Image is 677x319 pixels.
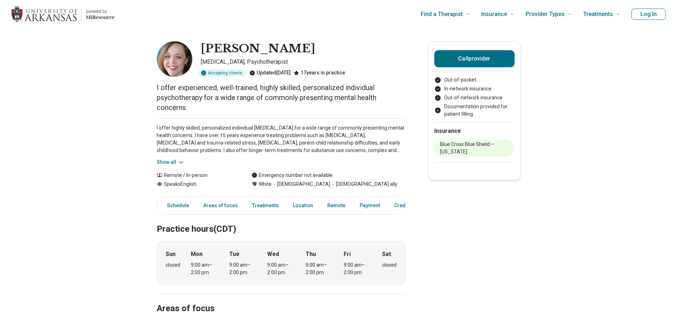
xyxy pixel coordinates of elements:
div: 9:00 am – 2:00 pm [229,261,257,276]
strong: Sun [166,250,176,258]
div: closed [166,261,180,269]
div: Remote / In-person [157,172,237,179]
li: In-network insurance [434,85,515,93]
img: Elizabeth Chaisson, Psychologist [157,41,192,77]
a: Areas of focus [199,198,242,213]
strong: Fri [344,250,351,258]
p: powered by [86,9,114,14]
span: [DEMOGRAPHIC_DATA] ally [330,181,397,188]
strong: Wed [267,250,279,258]
a: Location [289,198,317,213]
button: Log In [632,9,666,20]
div: 17 years in practice [294,69,345,77]
p: [MEDICAL_DATA], Psychotherapist [201,58,405,66]
span: White [259,181,272,188]
div: 9:00 am – 2:00 pm [306,261,333,276]
div: Emergency number not available [252,172,333,179]
a: Credentials [390,198,430,213]
p: I offer highly skilled, personalized individual [MEDICAL_DATA] for a wide range of commonly prese... [157,124,405,154]
a: Remote [323,198,350,213]
div: Speaks English [157,181,237,188]
span: [DEMOGRAPHIC_DATA] [272,181,330,188]
strong: Sat [382,250,391,258]
div: When does the program meet? [157,241,405,285]
h2: Insurance [434,127,515,135]
div: 9:00 am – 2:00 pm [344,261,371,276]
div: 9:00 am – 2:00 pm [191,261,218,276]
div: 9:00 am – 2:00 pm [267,261,295,276]
button: Callprovider [434,50,515,67]
a: Treatments [248,198,283,213]
strong: Mon [191,250,203,258]
h2: Areas of focus [157,286,405,315]
strong: Tue [229,250,240,258]
li: Blue Cross Blue Shield – [US_STATE] [434,140,515,157]
span: Provider Types [526,9,565,19]
h2: Practice hours (CDT) [157,206,405,235]
div: closed [382,261,397,269]
strong: Thu [306,250,316,258]
span: Find a Therapist [421,9,463,19]
li: Documentation provided for patient filling [434,103,515,118]
div: Accepting clients [198,69,247,77]
a: Schedule [158,198,193,213]
span: Treatments [583,9,613,19]
div: Updated [DATE] [249,69,291,77]
h1: [PERSON_NAME] [201,41,315,56]
li: Out-of-pocket [434,76,515,84]
span: Insurance [481,9,507,19]
ul: Payment options [434,76,515,118]
a: Home page [11,3,114,26]
li: Out-of-network insurance [434,94,515,101]
button: Show all [157,158,185,166]
p: I offer experienced, well-trained, highly skilled, personalized individual psychotherapy for a wi... [157,83,405,113]
a: Payment [355,198,384,213]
